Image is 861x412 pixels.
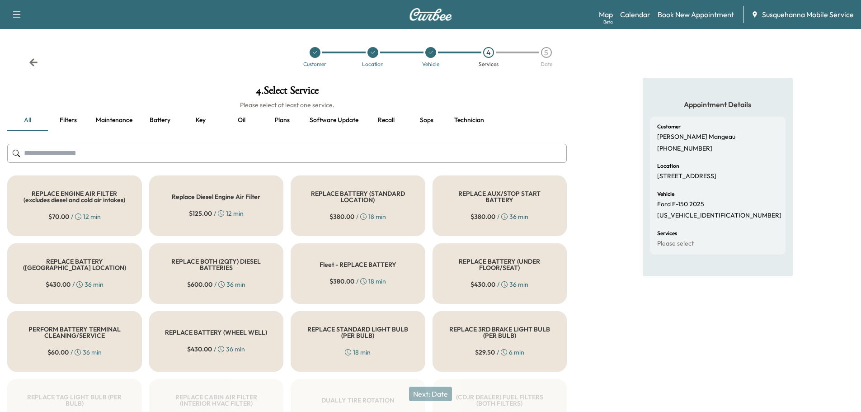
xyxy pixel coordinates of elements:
[603,19,613,25] div: Beta
[483,47,494,58] div: 4
[470,280,528,289] div: / 36 min
[46,280,71,289] span: $ 430.00
[657,200,704,208] p: Ford F-150 2025
[29,58,38,67] div: Back
[657,145,712,153] p: [PHONE_NUMBER]
[7,109,567,131] div: basic tabs example
[302,109,366,131] button: Software update
[650,99,786,109] h5: Appointment Details
[470,212,495,221] span: $ 380.00
[306,190,410,203] h5: REPLACE BATTERY (STANDARD LOCATION)
[362,62,384,67] div: Location
[221,109,262,131] button: Oil
[447,326,552,339] h5: REPLACE 3RD BRAKE LIGHT BULB (PER BULB)
[187,345,212,354] span: $ 430.00
[366,109,406,131] button: Recall
[48,109,89,131] button: Filters
[89,109,140,131] button: Maintenance
[329,212,386,221] div: / 18 min
[22,258,127,271] h5: REPLACE BATTERY ([GEOGRAPHIC_DATA] LOCATION)
[22,190,127,203] h5: REPLACE ENGINE AIR FILTER (excludes diesel and cold air intakes)
[657,231,677,236] h6: Services
[475,348,495,357] span: $ 29.50
[303,62,326,67] div: Customer
[320,261,396,268] h5: Fleet - REPLACE BATTERY
[164,258,269,271] h5: REPLACE BOTH (2QTY) DIESEL BATTERIES
[329,277,354,286] span: $ 380.00
[140,109,180,131] button: Battery
[479,62,499,67] div: Services
[48,212,101,221] div: / 12 min
[541,47,552,58] div: 5
[187,280,212,289] span: $ 600.00
[657,172,716,180] p: [STREET_ADDRESS]
[447,258,552,271] h5: REPLACE BATTERY (UNDER FLOOR/SEAT)
[470,280,495,289] span: $ 430.00
[47,348,102,357] div: / 36 min
[409,8,452,21] img: Curbee Logo
[306,326,410,339] h5: REPLACE STANDARD LIGHT BULB (PER BULB)
[657,212,781,220] p: [US_VEHICLE_IDENTIFICATION_NUMBER]
[345,348,371,357] div: 18 min
[262,109,302,131] button: Plans
[475,348,524,357] div: / 6 min
[599,9,613,20] a: MapBeta
[22,326,127,339] h5: PERFORM BATTERY TERMINAL CLEANING/SERVICE
[447,109,491,131] button: Technician
[172,194,260,200] h5: Replace Diesel Engine Air Filter
[165,329,267,336] h5: REPLACE BATTERY (WHEEL WELL)
[329,277,386,286] div: / 18 min
[7,109,48,131] button: all
[7,100,567,109] h6: Please select at least one service.
[657,240,694,248] p: Please select
[657,191,674,197] h6: Vehicle
[406,109,447,131] button: Sops
[447,190,552,203] h5: REPLACE AUX/STOP START BATTERY
[47,348,69,357] span: $ 60.00
[180,109,221,131] button: Key
[189,209,212,218] span: $ 125.00
[48,212,69,221] span: $ 70.00
[657,163,679,169] h6: Location
[189,209,244,218] div: / 12 min
[541,62,552,67] div: Date
[7,85,567,100] h1: 4 . Select Service
[187,280,245,289] div: / 36 min
[187,345,245,354] div: / 36 min
[422,62,439,67] div: Vehicle
[620,9,650,20] a: Calendar
[658,9,734,20] a: Book New Appointment
[46,280,104,289] div: / 36 min
[657,124,681,129] h6: Customer
[470,212,528,221] div: / 36 min
[657,133,735,141] p: [PERSON_NAME] Mangeau
[329,212,354,221] span: $ 380.00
